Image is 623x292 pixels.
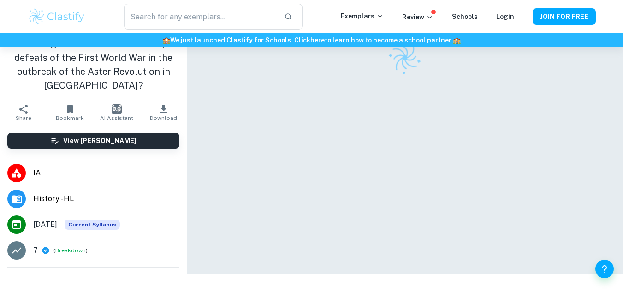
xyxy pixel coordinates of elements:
span: AI Assistant [100,115,133,121]
button: Help and Feedback [595,260,614,278]
img: Clastify logo [382,35,427,80]
p: Exemplars [341,11,384,21]
button: Download [140,100,187,125]
button: View [PERSON_NAME] [7,133,179,149]
h6: We just launched Clastify for Schools. Click to learn how to become a school partner. [2,35,621,45]
span: [DATE] [33,219,57,230]
h6: View [PERSON_NAME] [63,136,136,146]
img: AI Assistant [112,104,122,114]
span: Download [150,115,177,121]
input: Search for any exemplars... [124,4,276,30]
p: Review [402,12,433,22]
span: 🏫 [453,36,461,44]
button: AI Assistant [94,100,140,125]
span: Current Syllabus [65,220,120,230]
img: Clastify logo [28,7,86,26]
button: JOIN FOR FREE [533,8,596,25]
p: 7 [33,245,38,256]
a: here [310,36,325,44]
a: Login [496,13,514,20]
h1: How significant were the military defeats of the First World War in the outbreak of the Aster Rev... [7,37,179,92]
span: IA [33,167,179,179]
span: Bookmark [56,115,84,121]
span: ( ) [53,246,88,255]
span: 🏫 [162,36,170,44]
span: Share [16,115,31,121]
span: History - HL [33,193,179,204]
button: Bookmark [47,100,93,125]
div: This exemplar is based on the current syllabus. Feel free to refer to it for inspiration/ideas wh... [65,220,120,230]
button: Breakdown [55,246,86,255]
a: Schools [452,13,478,20]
